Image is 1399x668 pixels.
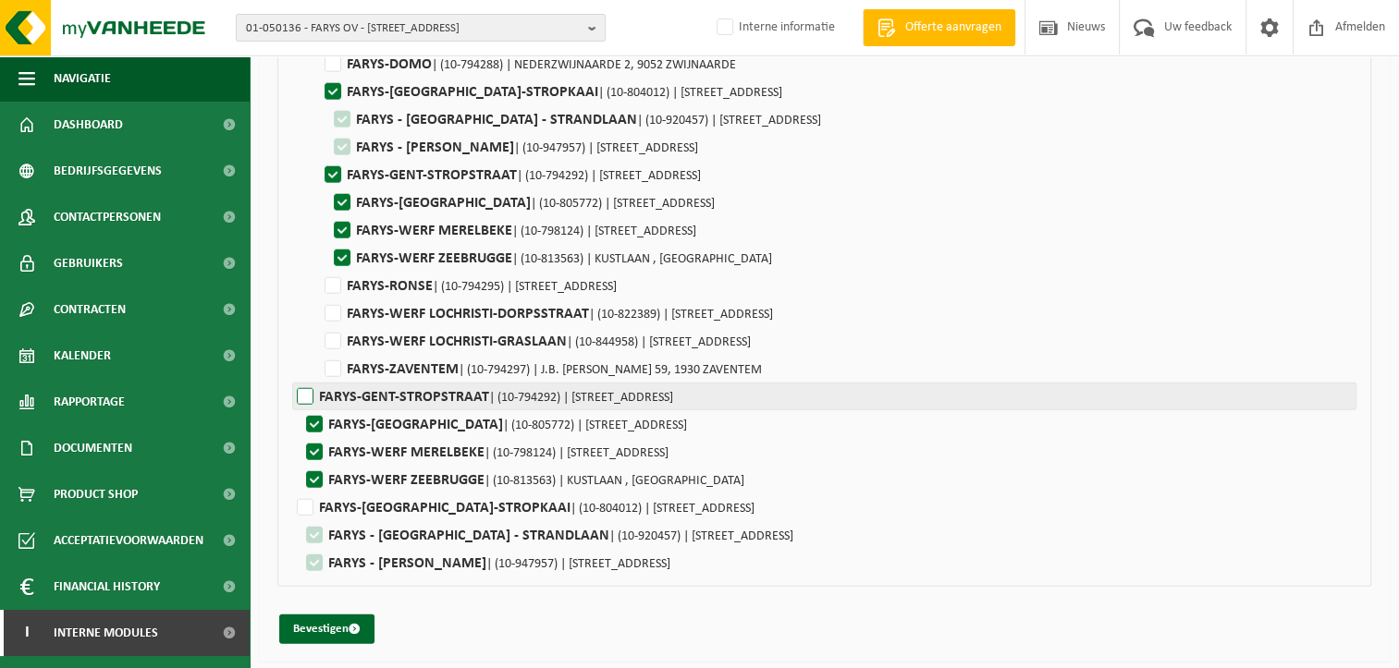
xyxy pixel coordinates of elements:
[489,391,673,405] span: | (10-794292) | [STREET_ADDRESS]
[503,419,687,432] span: | (10-805772) | [STREET_ADDRESS]
[54,102,123,148] span: Dashboard
[54,471,138,517] span: Product Shop
[433,280,617,294] span: | (10-794295) | [STREET_ADDRESS]
[485,446,669,460] span: | (10-798124) | [STREET_ADDRESS]
[18,610,35,656] span: I
[486,557,670,571] span: | (10-947957) | [STREET_ADDRESS]
[609,529,793,543] span: | (10-920457) | [STREET_ADDRESS]
[54,286,126,333] span: Contracten
[54,240,123,286] span: Gebruikers
[517,169,701,183] span: | (10-794292) | [STREET_ADDRESS]
[301,521,804,549] label: FARYS - [GEOGRAPHIC_DATA] - STRANDLAAN
[246,15,581,43] span: 01-050136 - FARYS OV - [STREET_ADDRESS]
[236,14,606,42] button: 01-050136 - FARYS OV - [STREET_ADDRESS]
[329,188,782,216] label: FARYS-[GEOGRAPHIC_DATA]
[54,55,111,102] span: Navigatie
[320,272,1135,299] label: FARYS-RONSE
[292,383,1356,410] label: FARYS-GENT-STROPSTRAAT
[301,466,755,493] label: FARYS-WERF ZEEBRUGGE
[54,425,132,471] span: Documenten
[531,197,715,211] span: | (10-805772) | [STREET_ADDRESS]
[54,517,203,564] span: Acceptatievoorwaarden
[329,216,782,244] label: FARYS-WERF MERELBEKE
[320,327,1135,355] label: FARYS-WERF LOCHRISTI-GRASLAAN
[571,502,755,516] span: | (10-804012) | [STREET_ADDRESS]
[514,141,698,155] span: | (10-947957) | [STREET_ADDRESS]
[432,58,736,72] span: | (10-794288) | NEDERZWIJNAARDE 2, 9052 ZWIJNAARDE
[320,161,1135,188] label: FARYS-GENT-STROPSTRAAT
[320,78,1135,105] label: FARYS-[GEOGRAPHIC_DATA]-STROPKAAI
[459,363,762,377] span: | (10-794297) | J.B. [PERSON_NAME] 59, 1930 ZAVENTEM
[512,252,772,266] span: | (10-813563) | KUSTLAAN , [GEOGRAPHIC_DATA]
[589,308,773,322] span: | (10-822389) | [STREET_ADDRESS]
[863,9,1015,46] a: Offerte aanvragen
[320,299,1135,327] label: FARYS-WERF LOCHRISTI-DORPSSTRAAT
[567,335,751,349] span: | (10-844958) | [STREET_ADDRESS]
[279,614,374,644] button: Bevestigen
[320,50,1135,78] label: FARYS-DOMO
[637,114,821,128] span: | (10-920457) | [STREET_ADDRESS]
[54,379,125,425] span: Rapportage
[54,148,162,194] span: Bedrijfsgegevens
[512,225,696,238] span: | (10-798124) | [STREET_ADDRESS]
[54,194,161,240] span: Contactpersonen
[301,438,755,466] label: FARYS-WERF MERELBEKE
[329,133,831,161] label: FARYS - [PERSON_NAME]
[301,549,804,577] label: FARYS - [PERSON_NAME]
[292,493,1356,521] label: FARYS-[GEOGRAPHIC_DATA]-STROPKAAI
[713,14,835,42] label: Interne informatie
[598,86,782,100] span: | (10-804012) | [STREET_ADDRESS]
[54,333,111,379] span: Kalender
[301,410,755,438] label: FARYS-[GEOGRAPHIC_DATA]
[485,474,744,488] span: | (10-813563) | KUSTLAAN , [GEOGRAPHIC_DATA]
[901,18,1006,37] span: Offerte aanvragen
[320,355,1135,383] label: FARYS-ZAVENTEM
[54,564,160,610] span: Financial History
[329,105,831,133] label: FARYS - [GEOGRAPHIC_DATA] - STRANDLAAN
[329,244,782,272] label: FARYS-WERF ZEEBRUGGE
[54,610,158,656] span: Interne modules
